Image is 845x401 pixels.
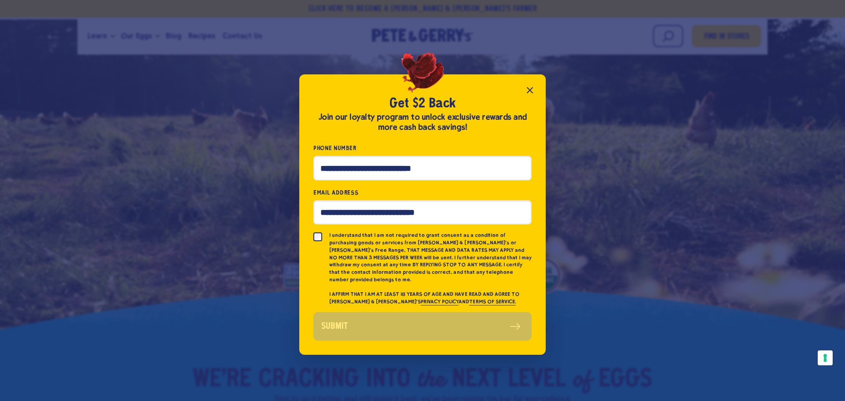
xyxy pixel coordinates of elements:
[313,312,532,341] button: Submit
[313,232,322,241] input: I understand that I am not required to grant consent as a condition of purchasing goods or servic...
[521,81,539,99] button: Close popup
[313,96,532,112] h2: Get $2 Back
[313,143,532,153] label: Phone Number
[421,298,459,305] a: PRIVACY POLICY
[313,112,532,132] div: Join our loyalty program to unlock exclusive rewards and more cash back savings!
[329,232,532,283] p: I understand that I am not required to grant consent as a condition of purchasing goods or servic...
[329,291,532,305] p: I AFFIRM THAT I AM AT LEAST 18 YEARS OF AGE AND HAVE READ AND AGREE TO [PERSON_NAME] & [PERSON_NA...
[313,188,532,198] label: Email Address
[818,350,833,365] button: Your consent preferences for tracking technologies
[469,298,515,305] a: TERMS OF SERVICE.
